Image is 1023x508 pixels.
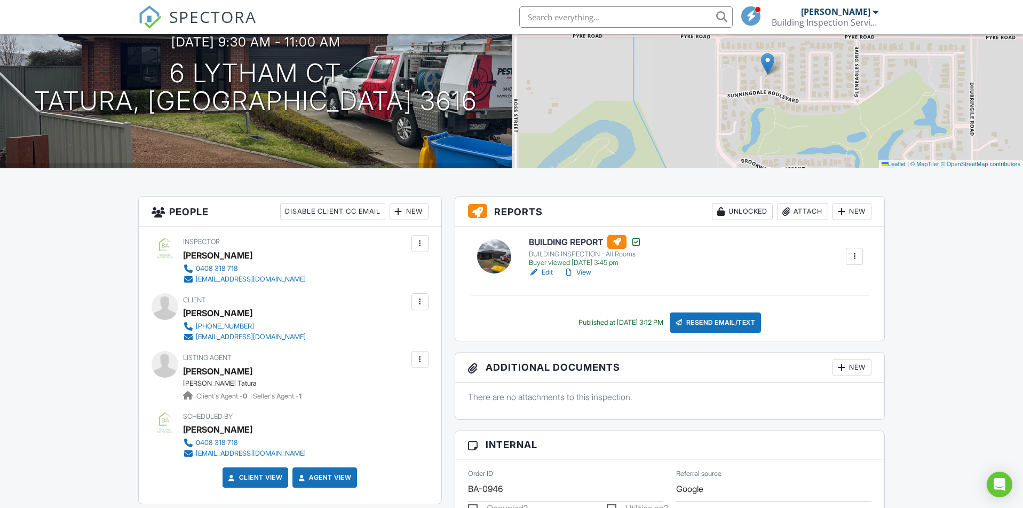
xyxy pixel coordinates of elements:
[34,59,477,116] h1: 6 Lytham Ct Tatura, [GEOGRAPHIC_DATA] 3616
[183,448,306,459] a: [EMAIL_ADDRESS][DOMAIN_NAME]
[578,318,663,327] div: Published at [DATE] 3:12 PM
[529,267,553,278] a: Edit
[907,161,909,167] span: |
[183,238,220,246] span: Inspector
[670,312,762,333] div: Resend Email/Text
[455,431,885,459] h3: Internal
[676,469,721,479] label: Referral source
[761,53,774,75] img: Marker
[253,392,302,400] span: Seller's Agent -
[910,161,939,167] a: © MapTiler
[171,35,340,49] h3: [DATE] 9:30 am - 11:00 am
[941,161,1020,167] a: © OpenStreetMap contributors
[196,392,249,400] span: Client's Agent -
[183,321,306,332] a: [PHONE_NUMBER]
[882,161,906,167] a: Leaflet
[529,259,641,267] div: Buyer viewed [DATE] 3:45 pm
[183,247,252,263] div: [PERSON_NAME]
[183,363,252,379] div: [PERSON_NAME]
[832,359,871,376] div: New
[529,235,641,249] h6: BUILDING REPORT
[455,353,885,383] h3: Additional Documents
[183,421,252,437] div: [PERSON_NAME]
[183,379,302,388] div: [PERSON_NAME] Tatura
[564,267,591,278] a: View
[183,332,306,342] a: [EMAIL_ADDRESS][DOMAIN_NAME]
[183,274,306,285] a: [EMAIL_ADDRESS][DOMAIN_NAME]
[519,6,733,28] input: Search everything...
[169,5,257,28] span: SPECTORA
[196,439,238,447] div: 0408 318 718
[455,197,885,227] h3: Reports
[243,392,247,400] strong: 0
[832,203,871,220] div: New
[529,250,641,259] div: BUILDING INSPECTION - All Rooms
[183,305,252,321] div: [PERSON_NAME]
[196,449,306,458] div: [EMAIL_ADDRESS][DOMAIN_NAME]
[138,5,162,29] img: The Best Home Inspection Software - Spectora
[183,296,206,304] span: Client
[226,472,283,483] a: Client View
[196,333,306,341] div: [EMAIL_ADDRESS][DOMAIN_NAME]
[183,354,232,362] span: Listing Agent
[280,203,385,220] div: Disable Client CC Email
[183,263,306,274] a: 0408 318 718
[196,275,306,284] div: [EMAIL_ADDRESS][DOMAIN_NAME]
[712,203,773,220] div: Unlocked
[801,6,870,17] div: [PERSON_NAME]
[777,203,828,220] div: Attach
[196,264,238,273] div: 0408 318 718
[196,322,254,331] div: [PHONE_NUMBER]
[183,437,306,448] a: 0408 318 718
[139,197,441,227] h3: People
[772,17,878,28] div: Building Inspection Services
[390,203,429,220] div: New
[529,235,641,267] a: BUILDING REPORT BUILDING INSPECTION - All Rooms Buyer viewed [DATE] 3:45 pm
[987,472,1012,497] div: Open Intercom Messenger
[138,14,257,37] a: SPECTORA
[296,472,351,483] a: Agent View
[468,469,493,479] label: Order ID
[183,412,233,420] span: Scheduled By
[468,391,872,403] p: There are no attachments to this inspection.
[299,392,302,400] strong: 1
